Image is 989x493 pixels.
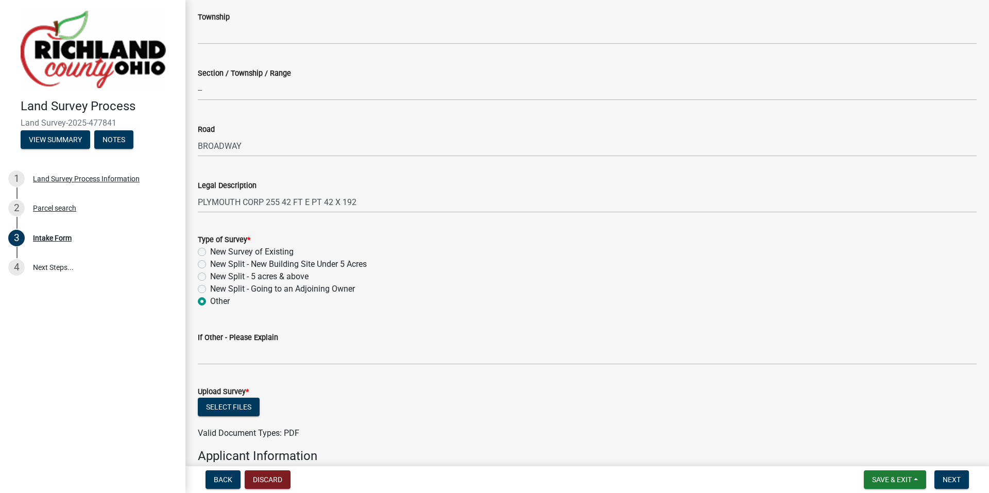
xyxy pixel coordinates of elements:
[198,182,257,190] label: Legal Description
[206,470,241,489] button: Back
[210,283,355,295] label: New Split - Going to an Adjoining Owner
[33,234,72,242] div: Intake Form
[943,475,961,484] span: Next
[864,470,926,489] button: Save & Exit
[210,270,309,283] label: New Split - 5 acres & above
[21,11,166,88] img: Richland County, Ohio
[21,130,90,149] button: View Summary
[198,428,299,438] span: Valid Document Types: PDF
[8,230,25,246] div: 3
[198,398,260,416] button: Select files
[198,236,250,244] label: Type of Survey
[198,70,291,77] label: Section / Township / Range
[198,14,230,21] label: Township
[21,136,90,144] wm-modal-confirm: Summary
[210,246,294,258] label: New Survey of Existing
[94,136,133,144] wm-modal-confirm: Notes
[33,175,140,182] div: Land Survey Process Information
[198,449,977,464] h4: Applicant Information
[198,126,215,133] label: Road
[210,258,367,270] label: New Split - New Building Site Under 5 Acres
[94,130,133,149] button: Notes
[21,118,165,128] span: Land Survey-2025-477841
[214,475,232,484] span: Back
[8,259,25,276] div: 4
[934,470,969,489] button: Next
[198,334,278,342] label: If Other - Please Explain
[21,99,177,114] h4: Land Survey Process
[8,200,25,216] div: 2
[872,475,912,484] span: Save & Exit
[8,171,25,187] div: 1
[198,388,249,396] label: Upload Survey
[33,205,76,212] div: Parcel search
[245,470,291,489] button: Discard
[210,295,230,308] label: Other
